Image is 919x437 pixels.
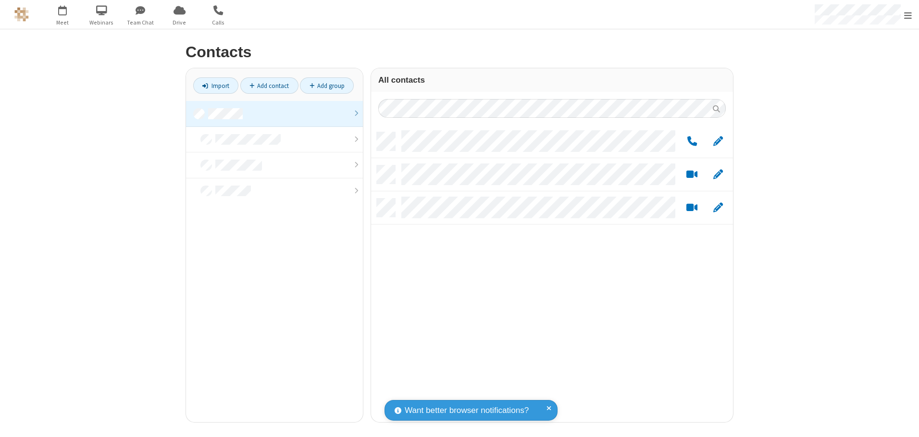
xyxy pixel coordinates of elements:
[123,18,159,27] span: Team Chat
[371,125,733,422] div: grid
[240,77,298,94] a: Add contact
[683,169,701,181] button: Start a video meeting
[708,202,727,214] button: Edit
[683,136,701,148] button: Call by phone
[186,44,733,61] h2: Contacts
[200,18,236,27] span: Calls
[84,18,120,27] span: Webinars
[14,7,29,22] img: QA Selenium DO NOT DELETE OR CHANGE
[300,77,354,94] a: Add group
[405,404,529,417] span: Want better browser notifications?
[708,169,727,181] button: Edit
[193,77,238,94] a: Import
[161,18,198,27] span: Drive
[45,18,81,27] span: Meet
[683,202,701,214] button: Start a video meeting
[708,136,727,148] button: Edit
[378,75,726,85] h3: All contacts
